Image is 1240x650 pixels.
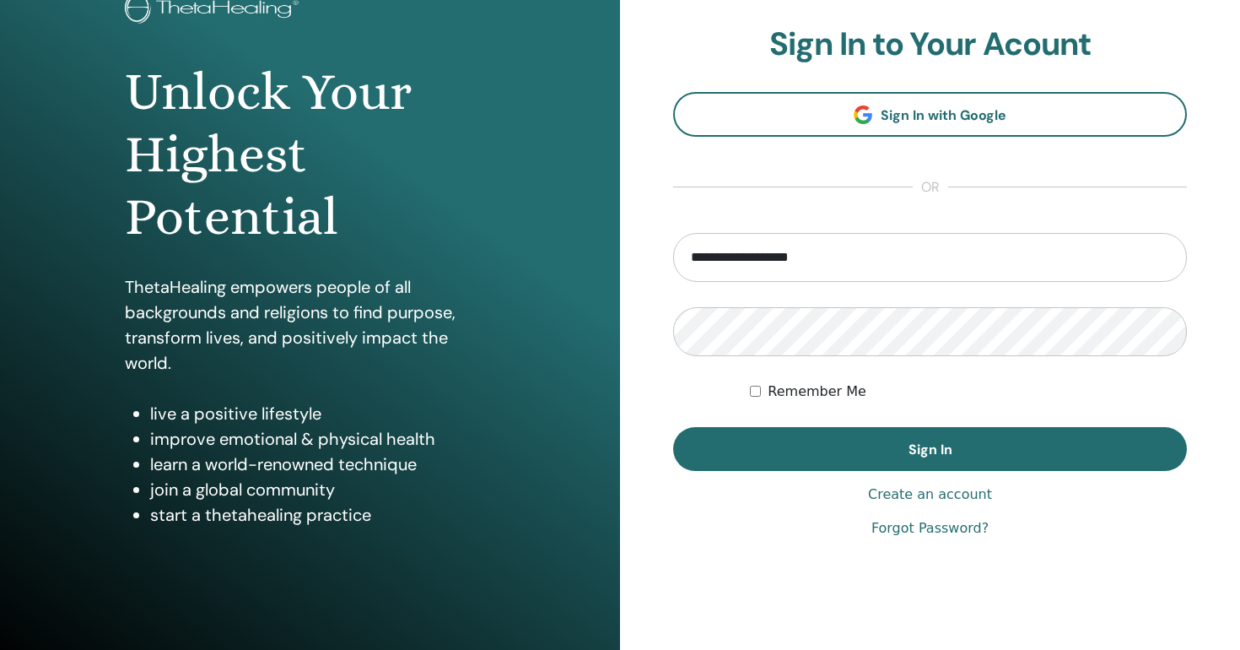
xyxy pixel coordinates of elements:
a: Sign In with Google [673,92,1187,137]
a: Forgot Password? [871,518,989,539]
li: improve emotional & physical health [150,426,496,452]
h1: Unlock Your Highest Potential [125,61,496,249]
p: ThetaHealing empowers people of all backgrounds and religions to find purpose, transform lives, a... [125,274,496,376]
li: start a thetahealing practice [150,502,496,528]
div: Keep me authenticated indefinitely or until I manually logout [750,382,1187,402]
li: live a positive lifestyle [150,401,496,426]
label: Remember Me [768,382,866,402]
li: learn a world-renowned technique [150,452,496,477]
span: Sign In with Google [881,106,1006,124]
span: Sign In [908,441,952,458]
span: or [913,177,948,198]
button: Sign In [673,427,1187,471]
a: Create an account [868,485,992,505]
li: join a global community [150,477,496,502]
h2: Sign In to Your Acount [673,25,1187,64]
